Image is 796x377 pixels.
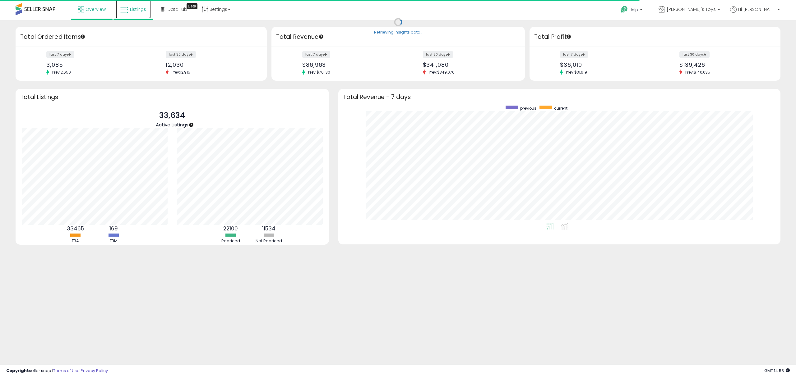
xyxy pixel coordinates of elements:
[168,6,187,12] span: DataHub
[343,95,776,99] h3: Total Revenue - 7 days
[187,3,197,9] div: Tooltip anchor
[679,51,710,58] label: last 30 days
[156,121,188,128] span: Active Listings
[620,6,628,13] i: Get Help
[423,61,514,68] div: $341,080
[262,225,275,232] b: 11534
[730,6,780,20] a: Hi [PERSON_NAME]
[46,61,137,68] div: 3,085
[305,70,333,75] span: Prev: $76,130
[616,1,649,20] a: Help
[166,61,256,68] div: 12,030
[679,61,770,68] div: $139,426
[166,51,196,58] label: last 30 days
[566,34,572,39] div: Tooltip anchor
[20,33,262,41] h3: Total Ordered Items
[534,33,776,41] h3: Total Profit
[302,61,393,68] div: $86,963
[95,238,132,244] div: FBM
[250,238,288,244] div: Not Repriced
[223,225,238,232] b: 22100
[520,106,536,111] span: previous
[560,51,588,58] label: last 7 days
[212,238,249,244] div: Repriced
[67,225,84,232] b: 33465
[46,51,74,58] label: last 7 days
[49,70,74,75] span: Prev: 2,650
[630,7,638,12] span: Help
[374,30,422,35] div: Retrieving insights data..
[109,225,118,232] b: 169
[302,51,330,58] label: last 7 days
[188,122,194,128] div: Tooltip anchor
[156,110,188,121] p: 33,634
[682,70,713,75] span: Prev: $140,035
[423,51,453,58] label: last 30 days
[554,106,567,111] span: current
[80,34,86,39] div: Tooltip anchor
[57,238,94,244] div: FBA
[169,70,193,75] span: Prev: 12,915
[563,70,590,75] span: Prev: $31,619
[318,34,324,39] div: Tooltip anchor
[738,6,775,12] span: Hi [PERSON_NAME]
[130,6,146,12] span: Listings
[426,70,458,75] span: Prev: $349,070
[276,33,520,41] h3: Total Revenue
[560,61,650,68] div: $36,010
[20,95,324,99] h3: Total Listings
[667,6,716,12] span: [PERSON_NAME]'s Toys
[86,6,106,12] span: Overview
